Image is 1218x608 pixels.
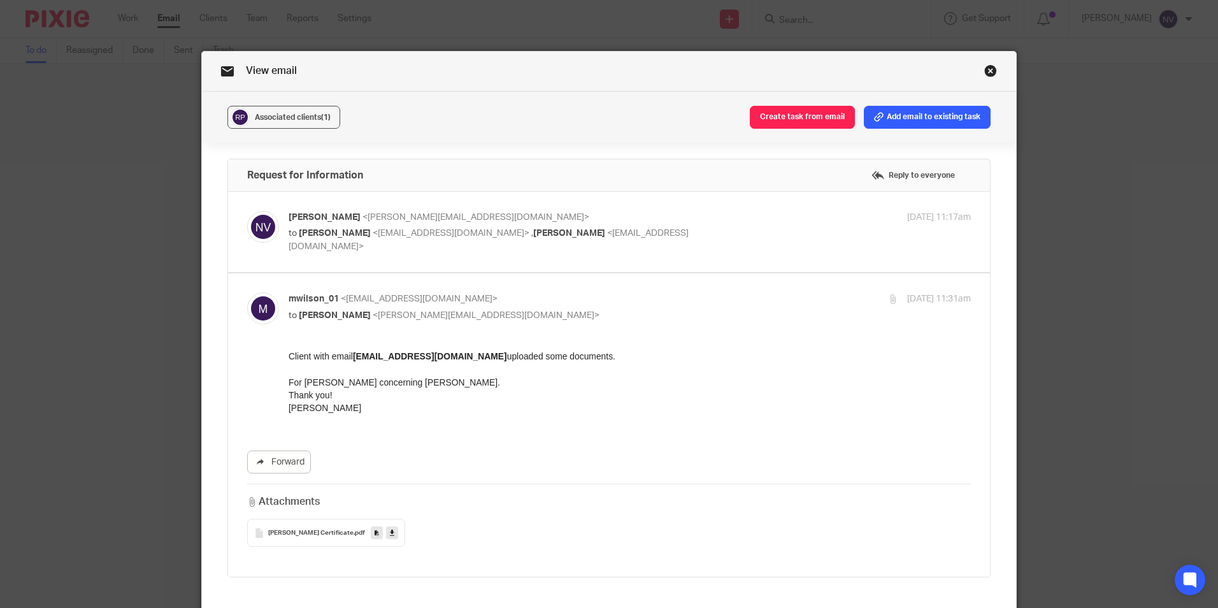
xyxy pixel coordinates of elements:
[907,211,971,224] p: [DATE] 11:17am
[289,229,297,238] span: to
[299,311,371,320] span: [PERSON_NAME]
[247,451,311,474] a: Forward
[750,106,855,129] button: Create task from email
[247,169,363,182] h4: Request for Information
[246,66,297,76] span: View email
[227,106,340,129] button: Associated clients(1)
[373,311,599,320] span: <[PERSON_NAME][EMAIL_ADDRESS][DOMAIN_NAME]>
[864,106,991,129] button: Add email to existing task
[373,229,529,238] span: <[EMAIL_ADDRESS][DOMAIN_NAME]>
[354,530,365,537] span: .pdf
[907,293,971,306] p: [DATE] 11:31am
[247,519,405,547] button: [PERSON_NAME] Certificate.pdf
[231,108,250,127] img: svg%3E
[299,229,371,238] span: [PERSON_NAME]
[289,213,361,222] span: [PERSON_NAME]
[268,530,354,537] span: [PERSON_NAME] Certificate
[289,311,297,320] span: to
[868,166,958,185] label: Reply to everyone
[362,213,589,222] span: <[PERSON_NAME][EMAIL_ADDRESS][DOMAIN_NAME]>
[64,1,219,11] strong: [EMAIL_ADDRESS][DOMAIN_NAME]
[289,294,339,303] span: mwilson_01
[533,229,605,238] span: [PERSON_NAME]
[247,211,279,243] img: svg%3E
[255,113,331,121] span: Associated clients
[321,113,331,121] span: (1)
[247,495,320,509] h3: Attachments
[341,294,498,303] span: <[EMAIL_ADDRESS][DOMAIN_NAME]>
[531,229,533,238] span: ,
[984,64,997,82] a: Close this dialog window
[247,293,279,324] img: svg%3E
